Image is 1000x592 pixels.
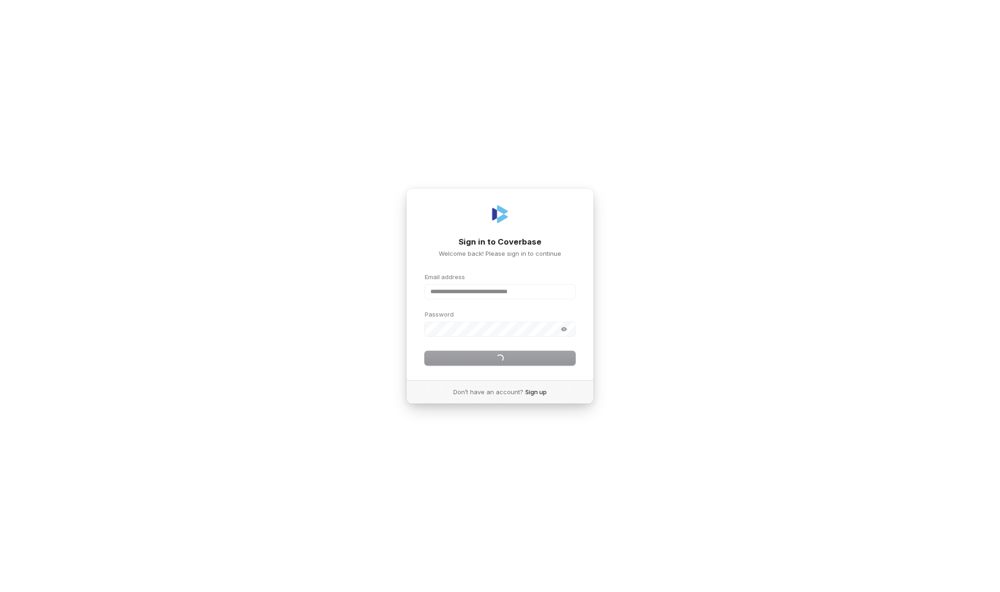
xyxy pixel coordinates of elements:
[489,203,511,225] img: Coverbase
[453,388,523,396] span: Don’t have an account?
[425,249,575,258] p: Welcome back! Please sign in to continue
[525,388,547,396] a: Sign up
[555,324,573,335] button: Show password
[425,237,575,248] h1: Sign in to Coverbase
